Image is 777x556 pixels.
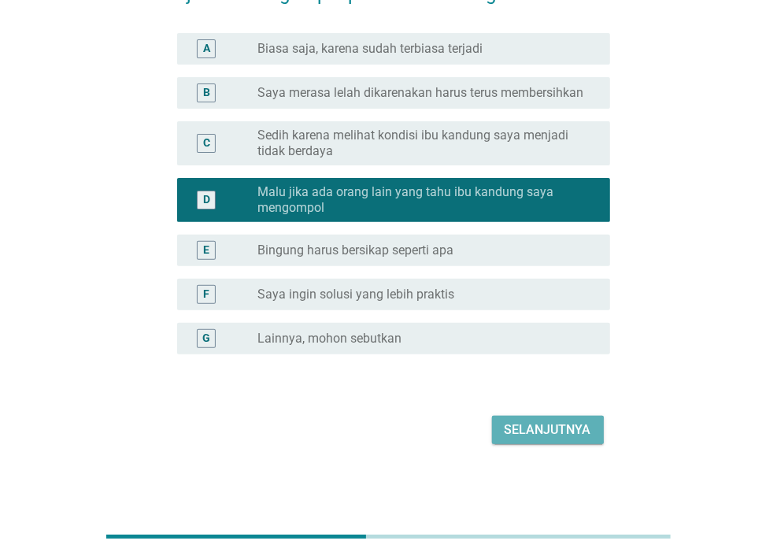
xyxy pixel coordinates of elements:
[257,85,583,101] label: Saya merasa lelah dikarenakan harus terus membersihkan
[202,330,210,347] div: G
[257,184,585,216] label: Malu jika ada orang lain yang tahu ibu kandung saya mengompol
[257,41,483,57] label: Biasa saja, karena sudah terbiasa terjadi
[203,135,210,151] div: C
[203,84,210,101] div: B
[203,286,209,302] div: F
[203,242,209,258] div: E
[257,287,454,302] label: Saya ingin solusi yang lebih praktis
[257,243,453,258] label: Bingung harus bersikap seperti apa
[492,416,604,444] button: Selanjutnya
[257,128,585,159] label: Sedih karena melihat kondisi ibu kandung saya menjadi tidak berdaya
[257,331,401,347] label: Lainnya, mohon sebutkan
[203,191,210,208] div: D
[203,40,210,57] div: A
[505,421,591,439] div: Selanjutnya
